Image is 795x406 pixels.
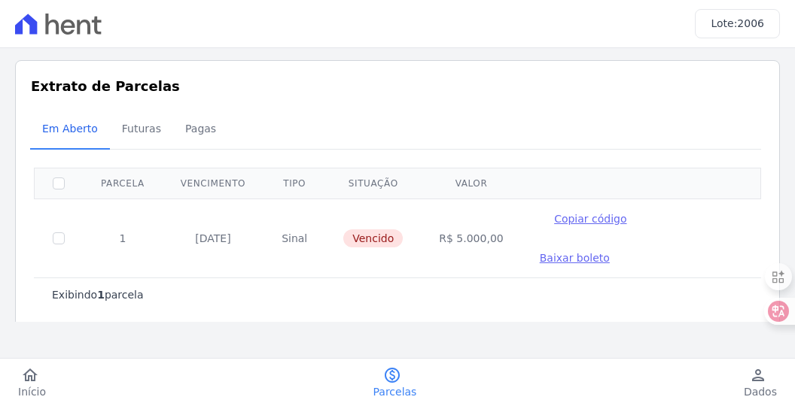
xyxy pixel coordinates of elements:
span: Dados [744,384,777,399]
span: Em Aberto [33,114,107,144]
a: Futuras [110,111,173,150]
a: Baixar boleto [540,250,610,265]
th: Valor [421,168,521,198]
i: person [749,366,767,384]
td: 1 [83,198,163,277]
th: Parcela [83,168,163,198]
span: Início [18,384,46,399]
th: Tipo [263,168,325,198]
th: Situação [325,168,421,198]
button: Copiar código [540,211,641,226]
i: home [21,366,39,384]
span: 2006 [737,17,764,29]
span: Baixar boleto [540,252,610,264]
h3: Lote: [711,16,764,32]
span: Copiar código [554,213,626,225]
i: paid [383,366,401,384]
p: Exibindo parcela [52,287,144,302]
th: Vencimento [163,168,263,198]
span: Pagas [176,114,225,144]
h3: Extrato de Parcelas [31,76,764,96]
span: Futuras [113,114,170,144]
td: Sinal [263,198,325,277]
span: Parcelas [373,384,417,399]
td: [DATE] [163,198,263,277]
b: 1 [97,289,105,301]
span: Vencido [343,229,403,247]
a: Em Aberto [30,111,110,150]
td: R$ 5.000,00 [421,198,521,277]
a: paidParcelas [355,366,435,399]
a: personDados [726,366,795,399]
a: Pagas [173,111,228,150]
